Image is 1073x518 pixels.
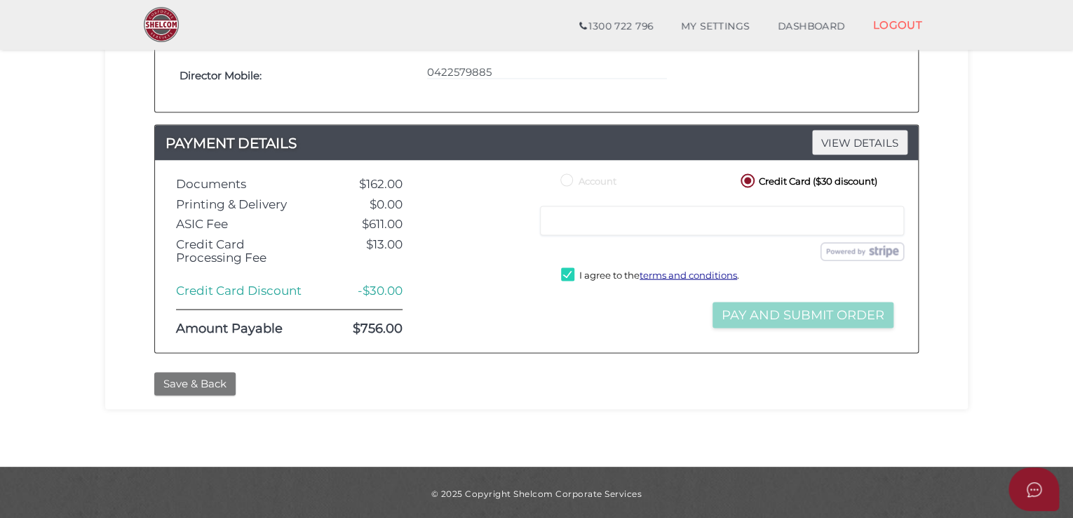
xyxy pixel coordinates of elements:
div: $162.00 [323,177,413,190]
b: Director Mobile: [180,68,262,81]
div: $756.00 [323,321,413,336]
div: Amount Payable [166,321,323,336]
a: MY SETTINGS [667,13,764,41]
div: ASIC Fee [166,217,323,230]
div: Printing & Delivery [166,197,323,211]
div: $0.00 [323,197,413,211]
label: Account [558,171,616,188]
span: VIEW DETAILS [812,130,907,154]
a: PAYMENT DETAILSVIEW DETAILS [155,131,918,154]
a: LOGOUT [858,11,936,39]
div: -$30.00 [323,284,413,297]
a: DASHBOARD [764,13,859,41]
button: Open asap [1008,467,1059,511]
label: Credit Card ($30 discount) [738,171,877,188]
div: $13.00 [323,237,413,263]
label: I agree to the . [561,267,739,285]
div: $611.00 [323,217,413,230]
iframe: Secure card payment input frame [549,214,895,227]
div: Documents [166,177,323,190]
div: Credit Card Processing Fee [166,237,323,263]
a: 1300 722 796 [565,13,667,41]
img: stripe.png [821,242,904,260]
div: Credit Card Discount [166,284,323,297]
button: Save & Back [154,372,236,395]
a: terms and conditions [640,269,737,280]
button: Pay and Submit Order [713,302,893,328]
div: © 2025 Copyright Shelcom Corporate Services [116,488,957,500]
h4: PAYMENT DETAILS [155,131,918,154]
